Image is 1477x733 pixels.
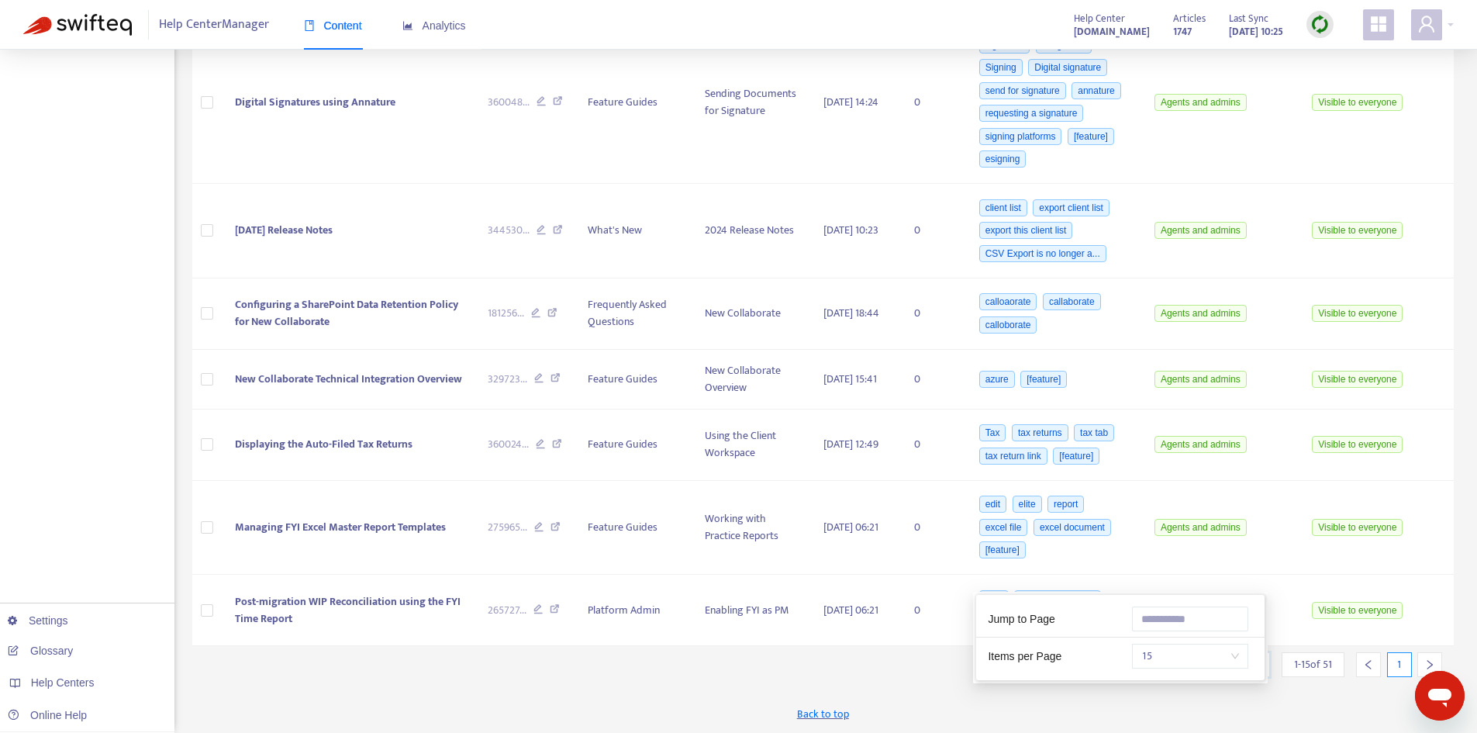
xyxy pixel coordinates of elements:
span: 360024 ... [488,436,529,453]
iframe: Button to launch messaging window [1415,671,1465,721]
span: export this client list [979,222,1073,239]
span: 360048 ... [488,94,530,111]
strong: [DATE] 10:25 [1229,23,1283,40]
span: Help Center Manager [159,10,269,40]
td: 0 [902,21,964,184]
span: Articles [1173,10,1206,27]
span: Jump to Page [988,613,1054,625]
a: Settings [8,614,68,627]
td: Sending Documents for Signature [692,21,811,184]
strong: [DOMAIN_NAME] [1074,23,1150,40]
span: tax return link [979,448,1047,465]
span: Configuring a SharePoint Data Retention Policy for New Collaborate [235,296,458,330]
span: [DATE] Release Notes [235,221,333,239]
span: right [1424,659,1435,670]
span: CSV Export is no longer a... [979,245,1106,262]
td: 0 [902,184,964,278]
span: [DATE] 10:23 [823,221,878,239]
td: What's New [575,184,692,278]
span: callaborate [1043,293,1101,310]
span: excel file [979,519,1028,536]
td: 0 [902,410,964,481]
td: Using the Client Workspace [692,410,811,481]
span: [DATE] 06:21 [823,601,878,619]
span: excel document [1034,519,1111,536]
span: Visible to everyone [1312,94,1403,111]
span: Managing FYI Excel Master Report Templates [235,518,446,536]
span: appstore [1369,15,1388,33]
span: Visible to everyone [1312,519,1403,536]
div: 1 [1387,652,1412,677]
td: Enabling FYI as PM [692,575,811,646]
span: Back to top [797,706,849,722]
span: [DATE] 18:44 [823,304,879,322]
span: Agents and admins [1154,94,1247,111]
span: send for signature [979,82,1066,99]
span: user [1417,15,1436,33]
span: Digital Signatures using Annature [235,93,395,111]
span: [DATE] 12:49 [823,435,878,453]
td: 0 [902,350,964,410]
a: Glossary [8,645,73,657]
span: calloborate [979,316,1037,334]
span: 15 [1141,645,1239,668]
td: Platform Admin [575,575,692,646]
span: 344530 ... [488,222,530,239]
span: New Collaborate Technical Integration Overview [235,370,462,388]
img: sync.dc5367851b00ba804db3.png [1310,15,1330,34]
span: elite [1013,496,1042,513]
td: Frequently Asked Questions [575,278,692,350]
td: 0 [902,278,964,350]
td: Feature Guides [575,350,692,410]
span: Visible to everyone [1312,222,1403,239]
span: Tax [979,424,1006,441]
span: tax tab [1074,424,1114,441]
span: [feature] [1068,128,1114,145]
span: WIP reconciliation [1014,590,1101,607]
img: Swifteq [23,14,132,36]
span: export client list [1033,199,1109,216]
span: Agents and admins [1154,305,1247,322]
span: Agents and admins [1154,371,1247,388]
a: Online Help [8,709,87,721]
span: 1 - 15 of 51 [1294,656,1332,672]
span: [DATE] 14:24 [823,93,878,111]
span: Digital signature [1028,59,1107,76]
a: [DOMAIN_NAME] [1074,22,1150,40]
td: 2024 Release Notes [692,184,811,278]
td: 0 [902,481,964,576]
td: Feature Guides [575,410,692,481]
span: azure [979,371,1015,388]
span: Content [304,19,362,32]
span: Analytics [402,19,466,32]
span: annature [1072,82,1120,99]
span: Displaying the Auto-Filed Tax Returns [235,435,412,453]
strong: 1747 [1173,23,1192,40]
span: report [1047,496,1084,513]
span: Agents and admins [1154,436,1247,453]
span: [feature] [1053,448,1099,465]
td: 0 [902,575,964,646]
span: client list [979,199,1027,216]
span: Signing [979,59,1023,76]
span: edit [979,496,1006,513]
span: 329723 ... [488,371,527,388]
span: calloaorate [979,293,1037,310]
span: left [1363,659,1374,670]
span: area-chart [402,20,413,31]
span: elite [979,590,1009,607]
span: tax returns [1012,424,1068,441]
td: New Collaborate [692,278,811,350]
span: Visible to everyone [1312,305,1403,322]
td: Feature Guides [575,21,692,184]
span: [feature] [979,541,1026,558]
span: 275965 ... [488,519,527,536]
span: esigning [979,150,1027,168]
td: Feature Guides [575,481,692,576]
span: Agents and admins [1154,519,1247,536]
span: [DATE] 06:21 [823,518,878,536]
span: signing platforms [979,128,1062,145]
span: book [304,20,315,31]
span: Items per Page [988,650,1061,662]
td: Working with Practice Reports [692,481,811,576]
